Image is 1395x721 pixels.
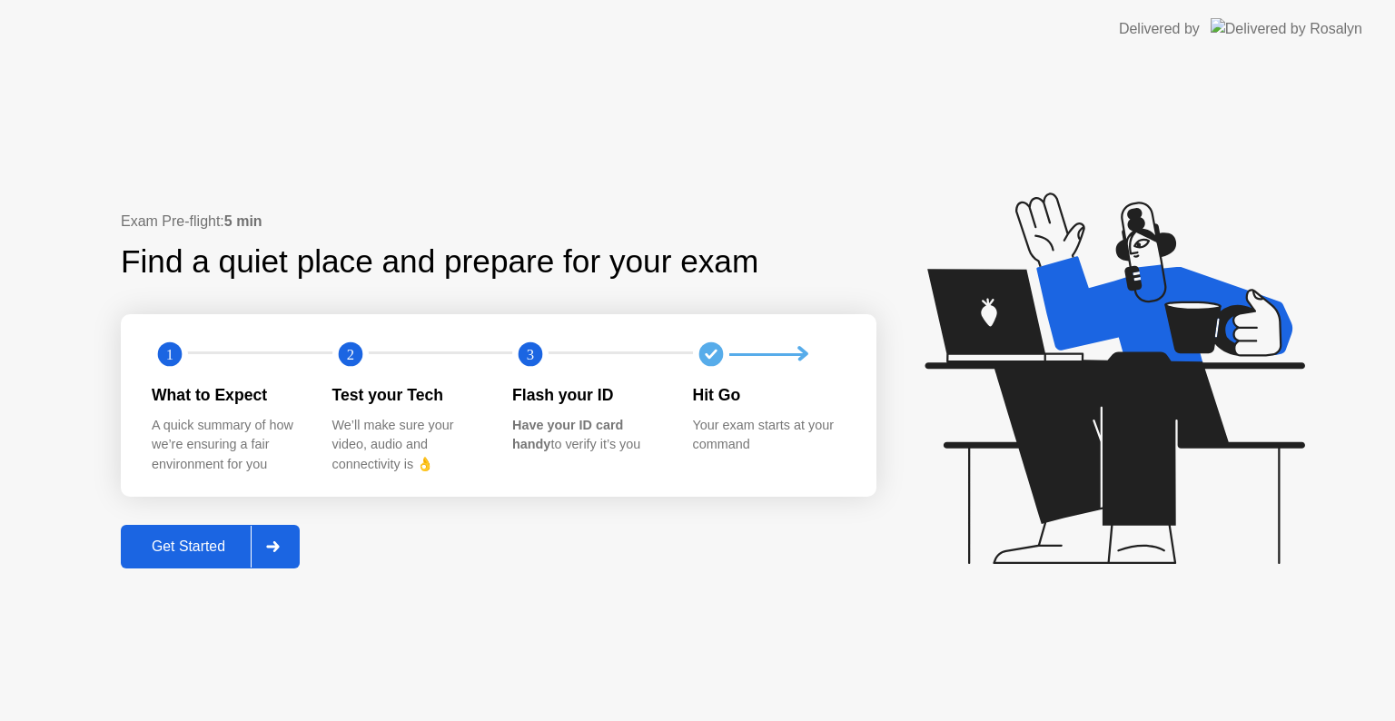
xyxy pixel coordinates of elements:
div: Exam Pre-flight: [121,211,876,232]
div: to verify it’s you [512,416,664,455]
text: 1 [166,346,173,363]
button: Get Started [121,525,300,568]
div: Your exam starts at your command [693,416,845,455]
div: Flash your ID [512,383,664,407]
img: Delivered by Rosalyn [1211,18,1362,39]
div: A quick summary of how we’re ensuring a fair environment for you [152,416,303,475]
div: Hit Go [693,383,845,407]
div: Find a quiet place and prepare for your exam [121,238,761,286]
div: Delivered by [1119,18,1200,40]
div: We’ll make sure your video, audio and connectivity is 👌 [332,416,484,475]
div: What to Expect [152,383,303,407]
b: Have your ID card handy [512,418,623,452]
text: 2 [346,346,353,363]
div: Get Started [126,538,251,555]
b: 5 min [224,213,262,229]
text: 3 [527,346,534,363]
div: Test your Tech [332,383,484,407]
